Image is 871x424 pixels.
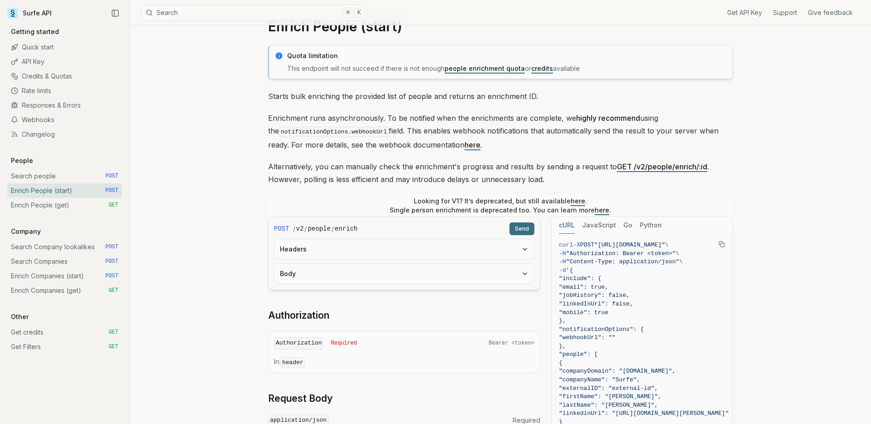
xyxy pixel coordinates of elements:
[7,227,44,236] p: Company
[7,113,122,127] a: Webhooks
[509,222,534,235] button: Send
[287,51,727,60] p: Quota limitation
[559,376,640,383] span: "companyName": "Surfe",
[7,325,122,340] a: Get credits GET
[559,326,644,333] span: "notificationOptions": {
[559,385,658,392] span: "externalID": "external-id",
[335,224,357,233] code: enrich
[7,40,122,54] a: Quick start
[559,242,573,248] span: curl
[559,258,566,265] span: -H
[108,343,118,350] span: GET
[640,217,662,234] button: Python
[7,283,122,298] a: Enrich Companies (get) GET
[279,127,389,137] code: notificationOptions.webhookUrl
[7,54,122,69] a: API Key
[559,292,630,299] span: "jobHistory": false,
[679,258,683,265] span: \
[665,242,669,248] span: \
[566,267,573,274] span: '{
[617,162,707,171] a: GET /v2/people/enrich/:id
[559,217,575,234] button: cURL
[559,334,616,341] span: "webhookUrl": ""
[559,284,608,291] span: "email": true,
[332,224,334,233] span: /
[559,410,729,417] span: "linkedinUrl": "[URL][DOMAIN_NAME][PERSON_NAME]"
[531,64,553,72] a: credits
[268,309,329,322] a: Authorization
[571,197,585,205] a: here
[559,360,563,366] span: {
[268,18,733,35] h1: Enrich People (start)
[268,112,733,151] p: Enrichment runs asynchronously. To be notified when the enrichments are complete, we using the fi...
[274,357,534,367] p: In:
[105,272,118,280] span: POST
[559,343,566,350] span: },
[268,90,733,103] p: Starts bulk enriching the provided list of people and returns an enrichment ID.
[7,84,122,98] a: Rate limits
[559,393,661,400] span: "firstName": "[PERSON_NAME]",
[390,197,611,215] p: Looking for V1? It’s deprecated, but still available . Single person enrichment is deprecated too...
[105,187,118,194] span: POST
[105,173,118,180] span: POST
[594,242,665,248] span: "[URL][DOMAIN_NAME]"
[280,357,305,368] code: header
[7,312,32,321] p: Other
[559,368,675,375] span: "companyDomain": "[DOMAIN_NAME]",
[7,169,122,183] a: Search people POST
[582,217,616,234] button: JavaScript
[304,224,307,233] span: /
[105,258,118,265] span: POST
[808,8,853,17] a: Give feedback
[7,156,37,165] p: People
[7,198,122,212] a: Enrich People (get) GET
[274,264,534,284] button: Body
[595,206,609,214] a: here
[108,202,118,209] span: GET
[7,6,52,20] a: Surfe API
[331,340,357,347] span: Required
[445,64,525,72] a: people enrichment quota
[465,140,480,149] a: here
[7,27,63,36] p: Getting started
[559,402,658,409] span: "lastName": "[PERSON_NAME]",
[308,224,330,233] code: people
[354,8,364,18] kbd: K
[293,224,295,233] span: /
[274,224,289,233] span: POST
[7,240,122,254] a: Search Company lookalikes POST
[105,243,118,251] span: POST
[7,254,122,269] a: Search Companies POST
[268,392,333,405] a: Request Body
[108,287,118,294] span: GET
[7,183,122,198] a: Enrich People (start) POST
[108,6,122,20] button: Collapse Sidebar
[727,8,762,17] a: Get API Key
[773,8,797,17] a: Support
[7,127,122,142] a: Changelog
[559,317,566,324] span: },
[7,269,122,283] a: Enrich Companies (start) POST
[623,217,632,234] button: Go
[675,250,679,257] span: \
[7,98,122,113] a: Responses & Errors
[580,242,594,248] span: POST
[559,267,566,274] span: -d
[559,351,598,358] span: "people": [
[559,275,602,282] span: "include": {
[715,237,729,251] button: Copy Text
[573,242,580,248] span: -X
[274,337,323,350] code: Authorization
[489,340,534,347] span: Bearer <token>
[559,250,566,257] span: -H
[141,5,367,21] button: Search⌘K
[559,301,633,307] span: "linkedInUrl": false,
[108,329,118,336] span: GET
[7,69,122,84] a: Credits & Quotas
[566,258,680,265] span: "Content-Type: application/json"
[576,113,640,123] strong: highly recommend
[274,239,534,259] button: Headers
[566,250,676,257] span: "Authorization: Bearer <token>"
[287,64,727,73] p: This endpoint will not succeed if there is not enough or available
[559,309,608,316] span: "mobile": true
